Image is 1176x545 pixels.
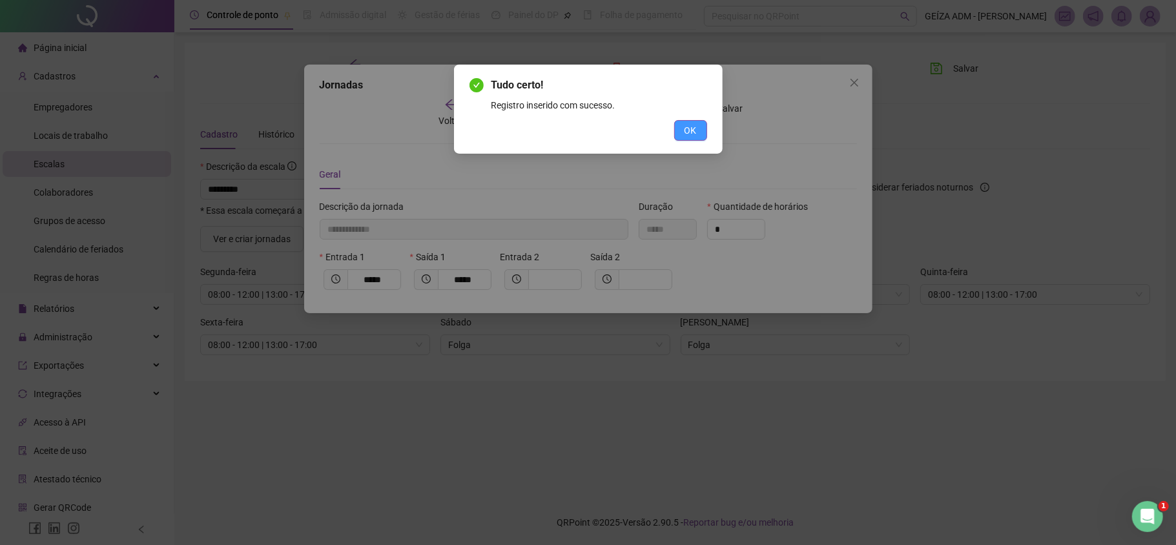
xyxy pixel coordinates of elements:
span: OK [685,123,697,138]
span: 1 [1159,501,1169,511]
button: OK [674,120,707,141]
span: Tudo certo! [491,79,544,91]
span: check-circle [469,78,484,92]
span: Registro inserido com sucesso. [491,100,615,110]
iframe: Intercom live chat [1132,501,1163,532]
